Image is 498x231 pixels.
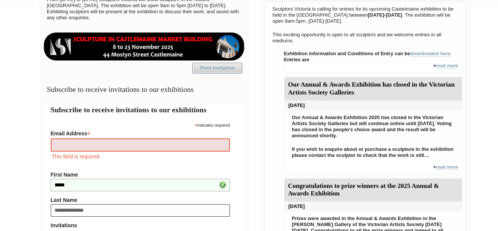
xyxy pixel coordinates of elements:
[51,222,230,228] strong: Invitations
[51,152,230,161] div: This field is required.
[284,164,462,174] div: +
[436,63,458,69] a: read more
[410,51,451,57] a: downloaded here
[269,30,462,46] p: This exciting opportunity is open to all sculptors and we welcome entries in all mediums.
[43,33,245,60] img: castlemaine-ldrbd25v2.png
[368,12,402,18] strong: [DATE]-[DATE]
[51,104,237,115] h2: Subscribe to receive invitations to our exhibitions
[284,77,462,101] div: Our Annual & Awards Exhibition has closed in the Victorian Artists Society Galleries
[284,51,451,57] strong: Exhibition information and Conditions of Entry can be
[284,178,462,202] div: Congratulations to prize winners at the 2025 Annual & Awards Exhibition
[436,164,458,170] a: read more
[192,63,242,73] a: Print Invitation
[284,101,462,110] div: [DATE]
[51,172,230,178] label: First Name
[51,197,230,203] label: Last Name
[51,121,230,128] div: indicates required
[288,144,458,160] p: If you wish to enquire about or purchase a sculpture in the exhibition please contact the sculpto...
[288,113,458,141] p: Our Annual & Awards Exhibition 2025 has closed in the Victorian Artists Society Galleries but wil...
[51,128,230,137] label: Email Address
[284,63,462,73] div: +
[269,4,462,26] p: Sculptors Victoria is calling for entries for its upcoming Castelmaine exhibition to be held in t...
[284,202,462,211] div: [DATE]
[43,82,245,97] h3: Subscribe to receive invitations to our exhibitions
